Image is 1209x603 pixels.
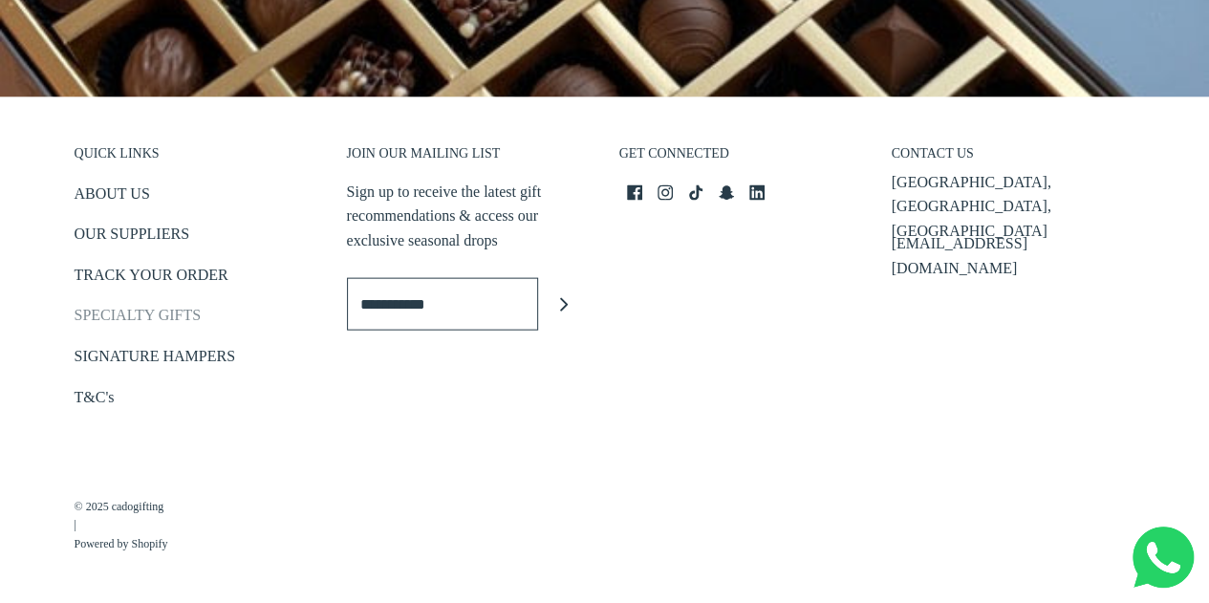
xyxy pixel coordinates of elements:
a: OUR SUPPLIERS [75,222,189,253]
h3: CONTACT US [892,145,1135,172]
p: Sign up to receive the latest gift recommendations & access our exclusive seasonal drops [347,180,591,253]
a: SIGNATURE HAMPERS [75,344,235,376]
button: Join [538,278,591,331]
h3: GET CONNECTED [619,145,863,172]
img: Whatsapp [1133,527,1194,588]
a: Powered by Shopify [75,535,168,553]
h3: JOIN OUR MAILING LIST [347,145,591,172]
a: ABOUT US [75,182,150,213]
input: Enter email [347,278,538,331]
a: TRACK YOUR ORDER [75,263,228,294]
p: | [75,479,168,553]
p: [GEOGRAPHIC_DATA], [GEOGRAPHIC_DATA], [GEOGRAPHIC_DATA] [892,170,1135,244]
a: © 2025 cadogifting [75,498,168,516]
a: T&C's [75,385,115,417]
a: SPECIALTY GIFTS [75,303,202,334]
h3: QUICK LINKS [75,145,318,172]
p: [EMAIL_ADDRESS][DOMAIN_NAME] [892,231,1135,280]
